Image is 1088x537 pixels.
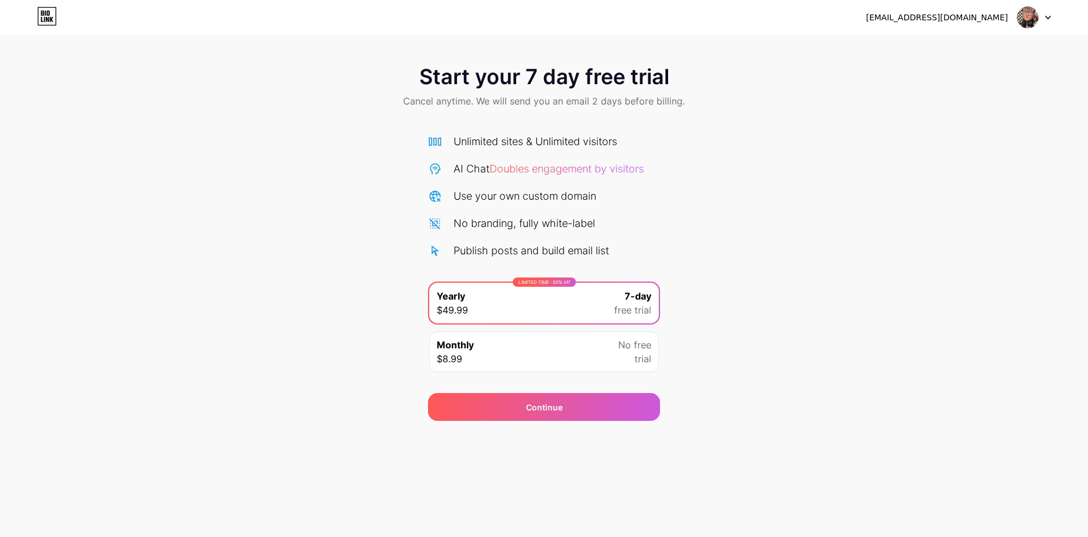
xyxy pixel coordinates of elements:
span: $49.99 [437,303,468,317]
div: No branding, fully white-label [454,215,595,231]
div: Use your own custom domain [454,188,596,204]
div: AI Chat [454,161,644,176]
div: Publish posts and build email list [454,243,609,258]
img: alicexsin [1017,6,1039,28]
span: No free [618,338,651,352]
span: Start your 7 day free trial [419,65,669,88]
span: trial [634,352,651,366]
span: Yearly [437,289,465,303]
span: Doubles engagement by visitors [489,163,644,175]
span: $8.99 [437,352,462,366]
div: Continue [526,401,563,413]
span: free trial [614,303,651,317]
div: LIMITED TIME : 50% off [513,277,576,287]
span: Cancel anytime. We will send you an email 2 days before billing. [403,94,685,108]
span: 7-day [625,289,651,303]
span: Monthly [437,338,474,352]
div: [EMAIL_ADDRESS][DOMAIN_NAME] [866,12,1008,24]
div: Unlimited sites & Unlimited visitors [454,134,617,149]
